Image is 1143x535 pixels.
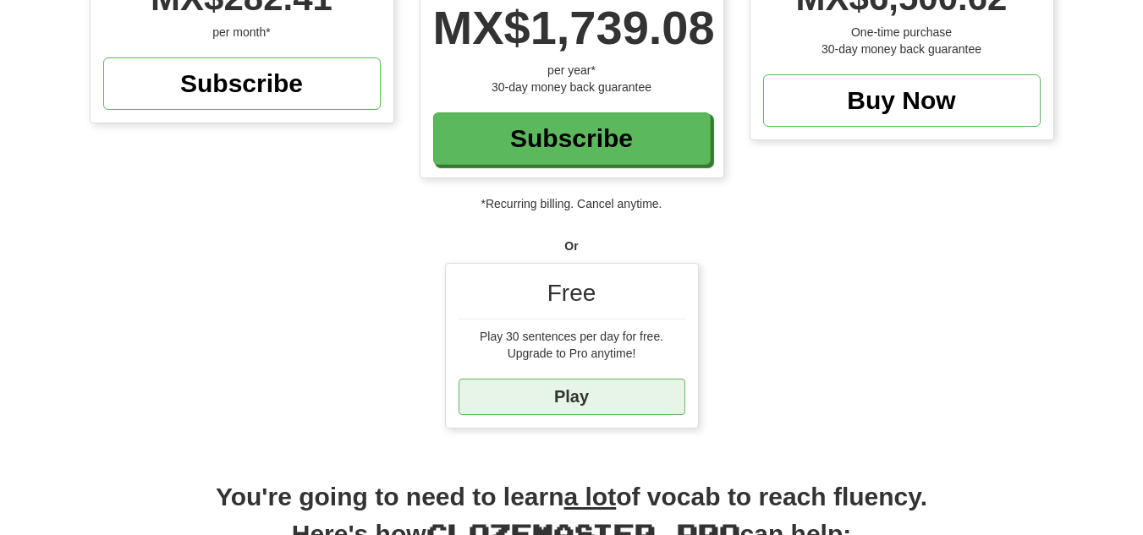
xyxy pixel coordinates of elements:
div: per year* [433,62,711,79]
strong: Or [564,239,578,253]
div: 30-day money back guarantee [433,79,711,96]
div: Play 30 sentences per day for free. [459,328,685,345]
span: MX$1,739.08 [433,1,715,54]
a: Play [459,379,685,415]
div: per month* [103,24,381,41]
u: a lot [564,483,617,510]
div: One-time purchase [763,24,1041,41]
a: Buy Now [763,74,1041,127]
a: Subscribe [103,57,381,110]
div: Upgrade to Pro anytime! [459,345,685,362]
a: Subscribe [433,112,711,165]
div: 30-day money back guarantee [763,41,1041,57]
div: Free [459,276,685,319]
